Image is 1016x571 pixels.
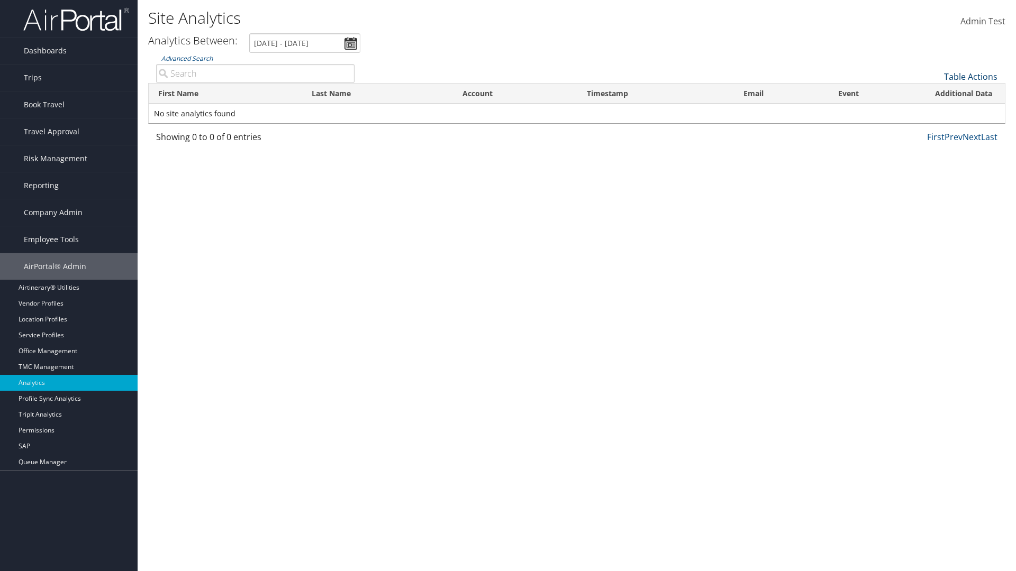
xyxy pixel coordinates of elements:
[24,118,79,145] span: Travel Approval
[866,103,1005,121] a: Last Name
[24,199,83,226] span: Company Admin
[24,38,67,64] span: Dashboards
[24,253,86,280] span: AirPortal® Admin
[23,7,129,32] img: airportal-logo.png
[24,145,87,172] span: Risk Management
[866,175,1005,193] a: Event
[866,139,1005,157] a: Timestamp
[866,157,1005,175] a: Email
[866,193,1005,211] a: Additional Data
[24,172,59,199] span: Reporting
[24,91,65,118] span: Book Travel
[24,226,79,253] span: Employee Tools
[866,85,1005,103] a: First Name
[866,121,1005,139] a: Account
[24,65,42,91] span: Trips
